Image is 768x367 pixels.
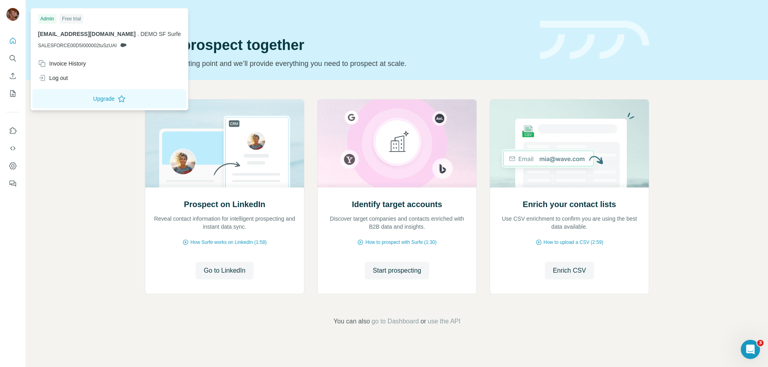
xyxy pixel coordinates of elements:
[317,100,477,187] img: Identify target accounts
[372,317,419,326] button: go to Dashboard
[6,141,19,156] button: Use Surfe API
[6,51,19,66] button: Search
[38,14,56,24] div: Admin
[757,340,764,346] span: 3
[38,74,68,82] div: Log out
[420,317,426,326] span: or
[365,262,429,279] button: Start prospecting
[6,176,19,191] button: Feedback
[145,37,530,53] h1: Let’s prospect together
[38,31,136,37] span: [EMAIL_ADDRESS][DOMAIN_NAME]
[184,199,265,210] h2: Prospect on LinkedIn
[145,100,304,187] img: Prospect on LinkedIn
[428,317,460,326] button: use the API
[137,31,139,37] span: .
[60,14,83,24] div: Free trial
[365,239,436,246] span: How to prospect with Surfe (1:30)
[334,317,370,326] span: You can also
[38,60,86,68] div: Invoice History
[352,199,442,210] h2: Identify target accounts
[32,89,186,108] button: Upgrade
[38,42,117,49] span: SALESFORCE00D5I000002tuSzUAI
[553,266,586,275] span: Enrich CSV
[140,31,181,37] span: DEMO SF Surfe
[741,340,760,359] iframe: Intercom live chat
[204,266,245,275] span: Go to LinkedIn
[545,262,594,279] button: Enrich CSV
[6,34,19,48] button: Quick start
[145,15,530,23] div: Quick start
[190,239,267,246] span: How Surfe works on LinkedIn (1:58)
[523,199,616,210] h2: Enrich your contact lists
[326,215,468,231] p: Discover target companies and contacts enriched with B2B data and insights.
[498,215,641,231] p: Use CSV enrichment to confirm you are using the best data available.
[153,215,296,231] p: Reveal contact information for intelligent prospecting and instant data sync.
[196,262,253,279] button: Go to LinkedIn
[544,239,603,246] span: How to upload a CSV (2:59)
[145,58,530,69] p: Pick your starting point and we’ll provide everything you need to prospect at scale.
[373,266,421,275] span: Start prospecting
[6,159,19,173] button: Dashboard
[6,8,19,21] img: Avatar
[6,124,19,138] button: Use Surfe on LinkedIn
[6,69,19,83] button: Enrich CSV
[490,100,649,187] img: Enrich your contact lists
[6,86,19,101] button: My lists
[540,21,649,60] img: banner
